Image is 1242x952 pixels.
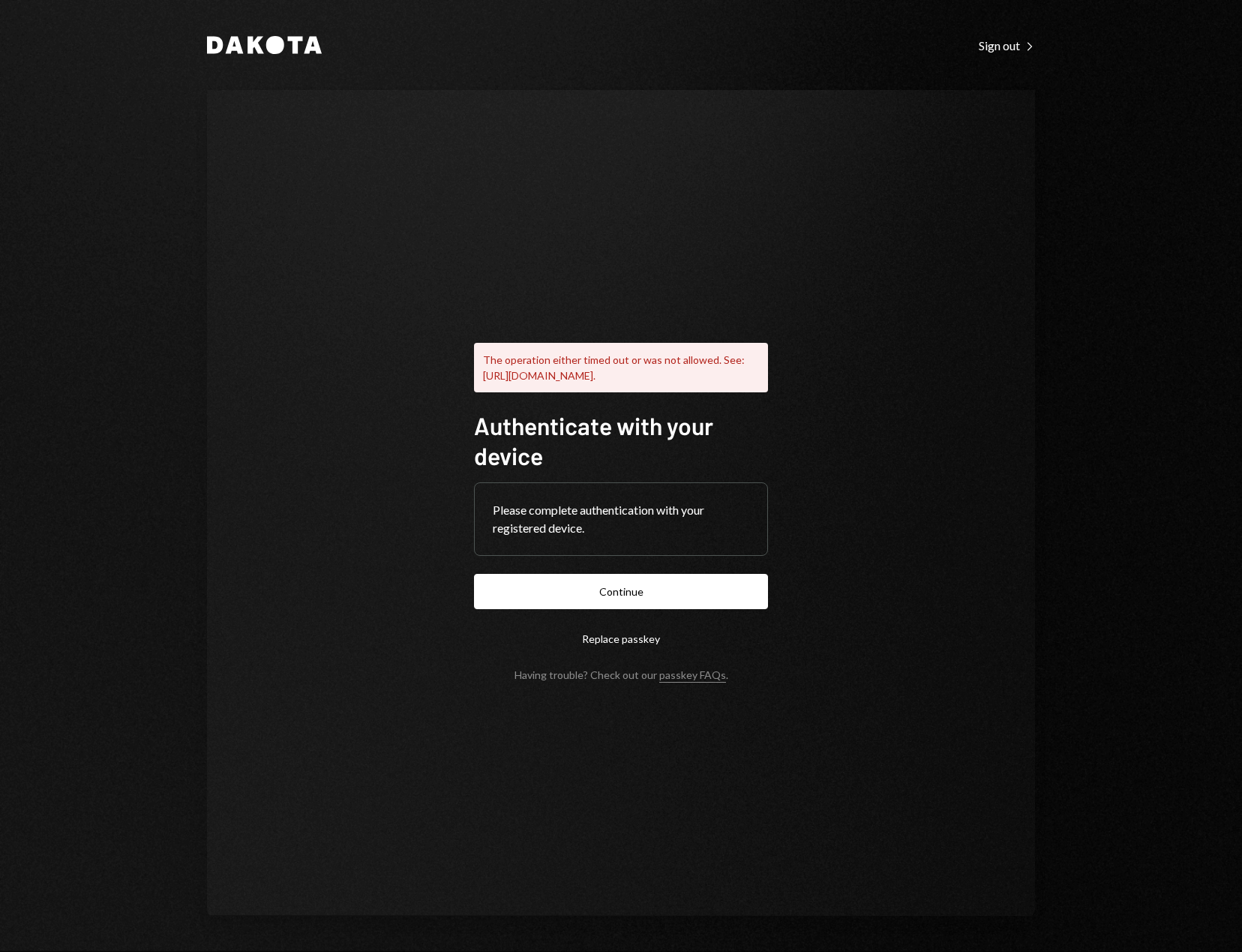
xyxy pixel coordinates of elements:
[474,621,768,656] button: Replace passkey
[659,668,726,683] a: passkey FAQs
[493,501,749,537] div: Please complete authentication with your registered device.
[979,38,1035,53] div: Sign out
[474,574,768,609] button: Continue
[474,343,768,392] div: The operation either timed out or was not allowed. See: [URL][DOMAIN_NAME].
[474,410,768,470] h1: Authenticate with your device
[979,37,1035,53] a: Sign out
[514,668,728,681] div: Having trouble? Check out our .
